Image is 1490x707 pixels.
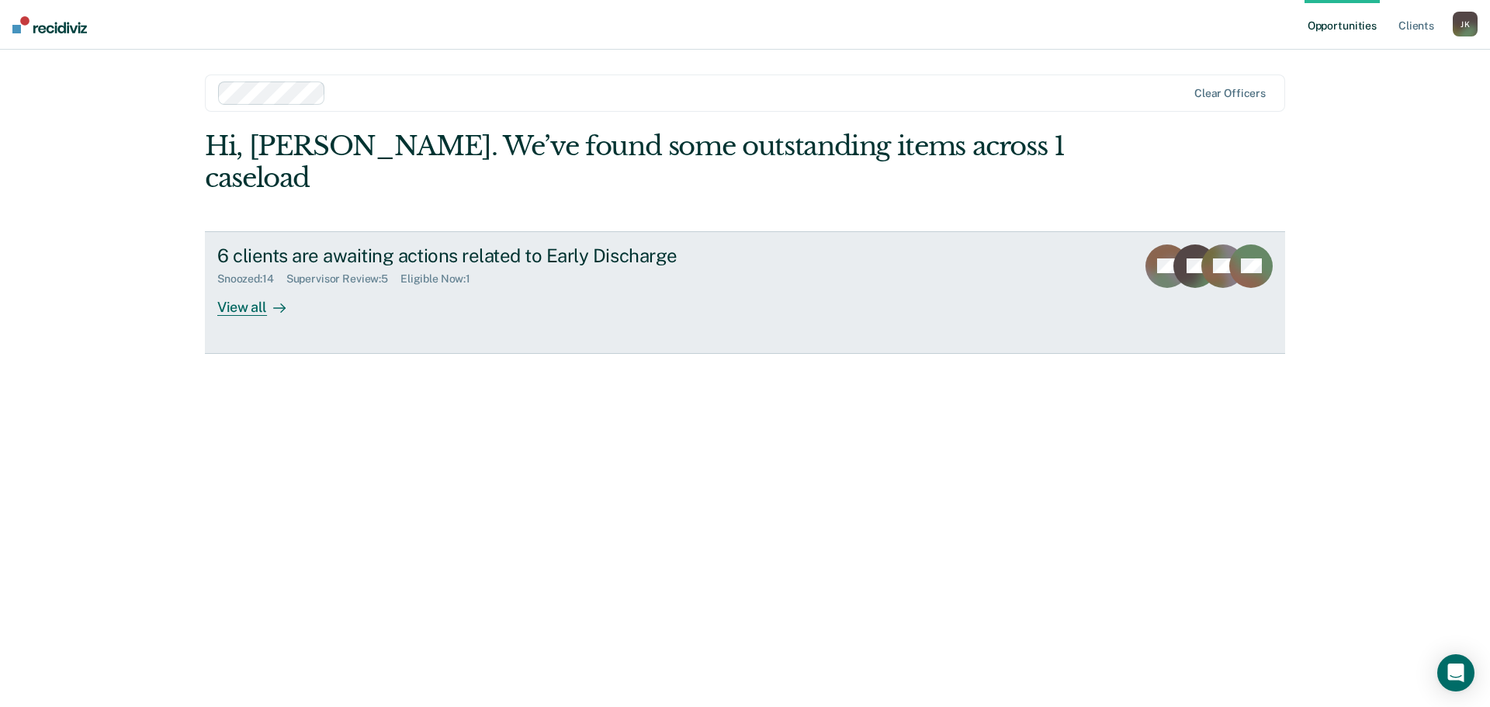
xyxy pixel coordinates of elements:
div: Open Intercom Messenger [1437,654,1474,691]
img: Recidiviz [12,16,87,33]
div: J K [1453,12,1478,36]
div: Supervisor Review : 5 [286,272,400,286]
div: Snoozed : 14 [217,272,286,286]
div: View all [217,286,304,316]
div: Hi, [PERSON_NAME]. We’ve found some outstanding items across 1 caseload [205,130,1069,194]
div: Clear officers [1194,87,1266,100]
button: JK [1453,12,1478,36]
a: 6 clients are awaiting actions related to Early DischargeSnoozed:14Supervisor Review:5Eligible No... [205,231,1285,354]
div: 6 clients are awaiting actions related to Early Discharge [217,244,762,267]
div: Eligible Now : 1 [400,272,483,286]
